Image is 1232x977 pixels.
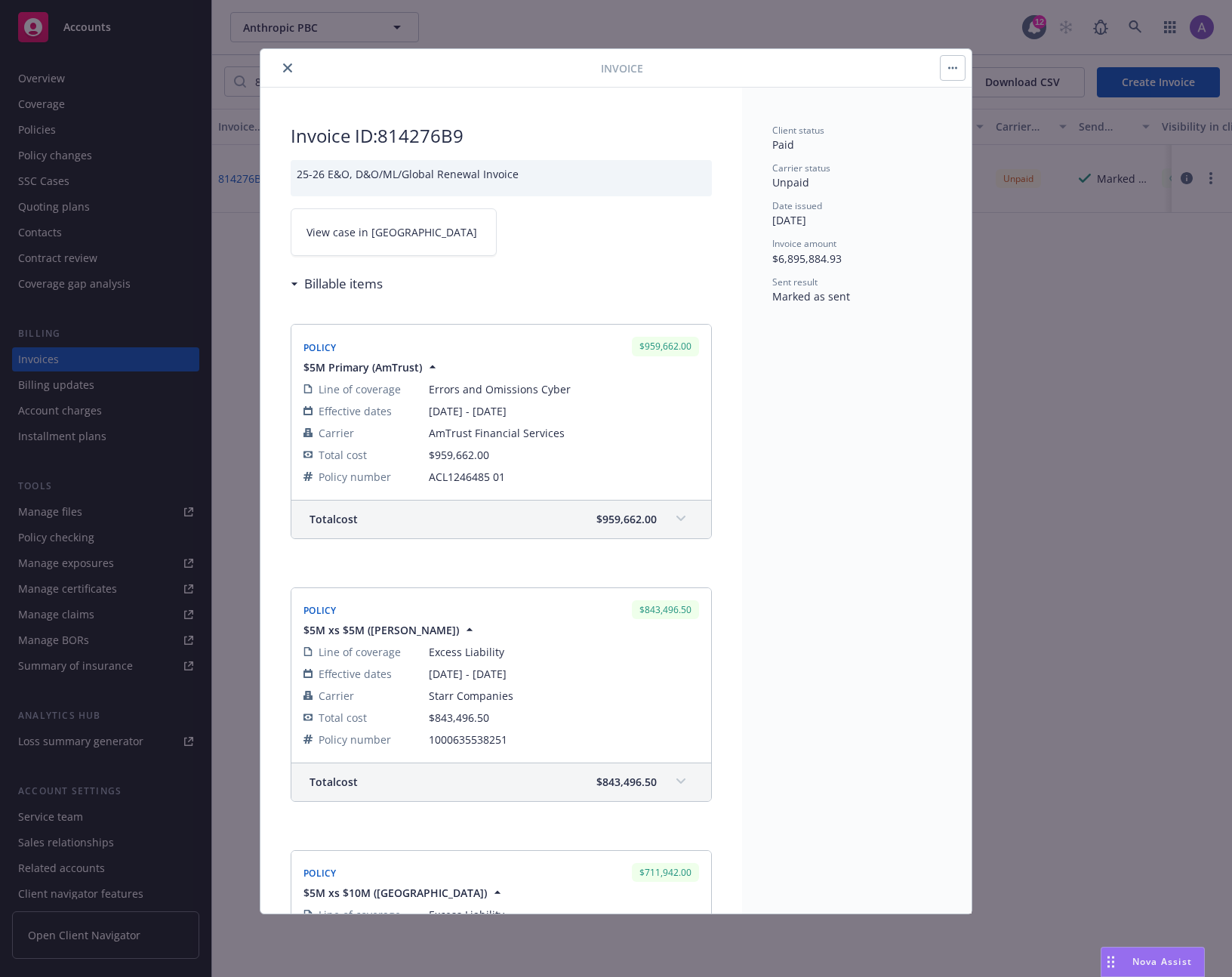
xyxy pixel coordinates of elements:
[429,448,489,462] span: $959,662.00
[319,688,354,704] span: Carrier
[632,863,699,882] div: $711,942.00
[429,732,699,747] span: 1000635538251
[772,276,818,288] span: Sent result
[319,425,354,441] span: Carrier
[1132,955,1192,968] span: Nova Assist
[1101,947,1205,977] button: Nova Assist
[429,381,699,397] span: Errors and Omissions Cyber
[291,160,712,196] div: 25-26 E&O, D&O/ML/Global Renewal Invoice
[310,511,358,527] span: Total cost
[319,403,392,419] span: Effective dates
[319,732,391,747] span: Policy number
[303,604,337,617] span: Policy
[291,274,383,294] div: Billable items
[319,666,392,682] span: Effective dates
[772,199,822,212] span: Date issued
[303,341,337,354] span: Policy
[319,469,391,485] span: Policy number
[429,710,489,725] span: $843,496.50
[304,274,383,294] h3: Billable items
[429,907,699,923] span: Excess Liability
[772,289,850,304] span: Marked as sent
[429,644,699,660] span: Excess Liability
[772,251,842,266] span: $6,895,884.93
[772,137,794,152] span: Paid
[291,124,712,148] h2: Invoice ID: 814276B9
[303,359,422,375] span: $5M Primary (AmTrust)
[303,867,337,880] span: Policy
[596,511,657,527] span: $959,662.00
[303,885,505,901] button: $5M xs $10M ([GEOGRAPHIC_DATA])
[596,774,657,790] span: $843,496.50
[772,237,836,250] span: Invoice amount
[772,124,824,137] span: Client status
[310,774,358,790] span: Total cost
[772,175,809,190] span: Unpaid
[291,763,711,801] div: Totalcost$843,496.50
[303,359,440,375] button: $5M Primary (AmTrust)
[1101,948,1120,976] div: Drag to move
[303,622,459,638] span: $5M xs $5M ([PERSON_NAME])
[429,666,699,682] span: [DATE] - [DATE]
[429,425,699,441] span: AmTrust Financial Services
[429,403,699,419] span: [DATE] - [DATE]
[291,208,497,256] a: View case in [GEOGRAPHIC_DATA]
[632,337,699,356] div: $959,662.00
[319,644,401,660] span: Line of coverage
[319,907,401,923] span: Line of coverage
[772,213,806,227] span: [DATE]
[319,381,401,397] span: Line of coverage
[429,688,699,704] span: Starr Companies
[319,447,367,463] span: Total cost
[303,622,477,638] button: $5M xs $5M ([PERSON_NAME])
[291,501,711,538] div: Totalcost$959,662.00
[279,59,297,77] button: close
[303,885,487,901] span: $5M xs $10M ([GEOGRAPHIC_DATA])
[772,162,830,174] span: Carrier status
[601,60,643,76] span: Invoice
[632,600,699,619] div: $843,496.50
[319,710,367,726] span: Total cost
[429,469,699,485] span: ACL1246485 01
[306,224,477,240] span: View case in [GEOGRAPHIC_DATA]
